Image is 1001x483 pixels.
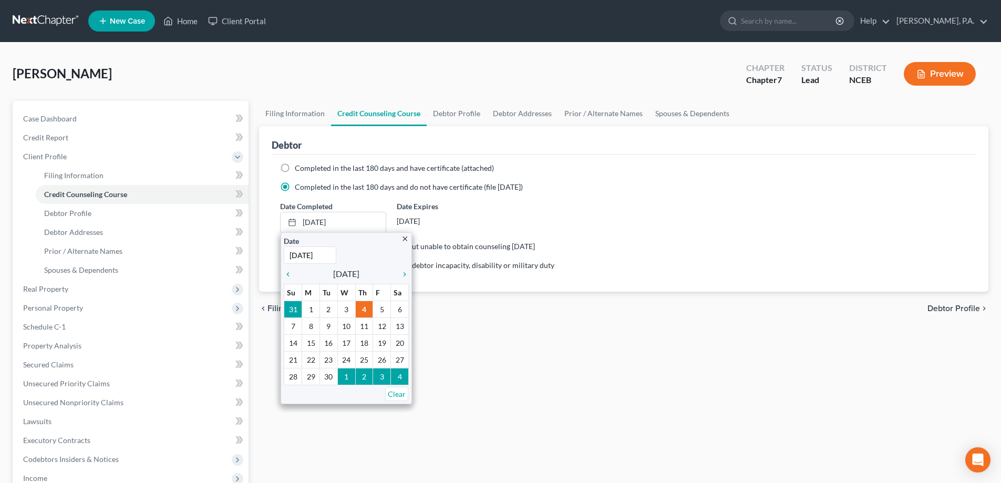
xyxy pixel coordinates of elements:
td: 4 [355,301,373,317]
div: Lead [801,74,832,86]
th: Tu [319,284,337,301]
th: W [337,284,355,301]
span: Debtor Profile [44,209,91,218]
td: 3 [337,301,355,317]
span: [PERSON_NAME] [13,66,112,81]
td: 14 [284,334,302,351]
td: 5 [373,301,391,317]
a: Executory Contracts [15,431,249,450]
td: 21 [284,351,302,368]
a: Spouses & Dependents [649,101,736,126]
label: Date Expires [397,201,502,212]
div: Debtor [272,139,302,151]
a: Debtor Addresses [36,223,249,242]
td: 25 [355,351,373,368]
span: Executory Contracts [23,436,90,445]
i: close [401,235,409,243]
a: Case Dashboard [15,109,249,128]
a: [DATE] [281,212,385,232]
td: 8 [302,317,320,334]
a: Credit Report [15,128,249,147]
span: Personal Property [23,303,83,312]
td: 26 [373,351,391,368]
div: Status [801,62,832,74]
label: Date [284,235,299,246]
th: Th [355,284,373,301]
a: Client Portal [203,12,271,30]
input: Search by name... [741,11,837,30]
span: Exigent circumstances - requested but unable to obtain counseling [DATE] [295,242,535,251]
a: chevron_right [395,268,409,280]
td: 2 [355,368,373,385]
a: Filing Information [259,101,331,126]
span: Prior / Alternate Names [44,246,122,255]
td: 16 [319,334,337,351]
a: Debtor Profile [36,204,249,223]
span: Property Analysis [23,341,81,350]
td: 1 [337,368,355,385]
span: Credit Counseling Course [44,190,127,199]
a: Schedule C-1 [15,317,249,336]
span: Income [23,474,47,482]
td: 1 [302,301,320,317]
span: Real Property [23,284,68,293]
td: 20 [391,334,409,351]
a: Home [158,12,203,30]
div: Chapter [746,62,785,74]
a: Secured Claims [15,355,249,374]
td: 30 [319,368,337,385]
i: chevron_left [284,270,297,279]
span: Client Profile [23,152,67,161]
a: close [401,232,409,244]
span: Filing Information [267,304,333,313]
td: 22 [302,351,320,368]
td: 13 [391,317,409,334]
a: Debtor Profile [427,101,487,126]
a: Property Analysis [15,336,249,355]
td: 18 [355,334,373,351]
a: Unsecured Nonpriority Claims [15,393,249,412]
input: 1/1/2013 [284,246,336,264]
a: Lawsuits [15,412,249,431]
td: 31 [284,301,302,317]
span: 7 [777,75,782,85]
td: 6 [391,301,409,317]
a: Prior / Alternate Names [558,101,649,126]
td: 12 [373,317,391,334]
span: Credit Report [23,133,68,142]
a: Unsecured Priority Claims [15,374,249,393]
td: 27 [391,351,409,368]
td: 7 [284,317,302,334]
td: 28 [284,368,302,385]
a: Help [855,12,890,30]
div: [DATE] [397,212,502,231]
td: 29 [302,368,320,385]
span: Case Dashboard [23,114,77,123]
button: Preview [904,62,976,86]
a: Debtor Addresses [487,101,558,126]
span: Filing Information [44,171,104,180]
td: 2 [319,301,337,317]
td: 24 [337,351,355,368]
span: Codebtors Insiders & Notices [23,455,119,464]
th: Sa [391,284,409,301]
span: Debtor Profile [927,304,980,313]
td: 15 [302,334,320,351]
td: 11 [355,317,373,334]
i: chevron_right [980,304,988,313]
button: chevron_left Filing Information [259,304,333,313]
span: Unsecured Nonpriority Claims [23,398,123,407]
span: Secured Claims [23,360,74,369]
span: Completed in the last 180 days and do not have certificate (file [DATE]) [295,182,523,191]
a: Credit Counseling Course [331,101,427,126]
span: Lawsuits [23,417,51,426]
a: Spouses & Dependents [36,261,249,280]
td: 10 [337,317,355,334]
td: 4 [391,368,409,385]
span: Completed in the last 180 days and have certificate (attached) [295,163,494,172]
label: Date Completed [280,201,333,212]
span: Debtor Addresses [44,228,103,237]
div: District [849,62,887,74]
th: F [373,284,391,301]
td: 9 [319,317,337,334]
